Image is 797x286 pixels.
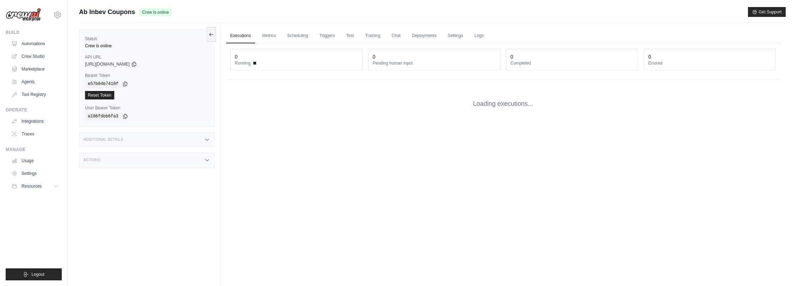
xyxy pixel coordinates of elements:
a: Training [361,29,385,43]
div: 0 [235,53,238,60]
a: Test [342,29,358,43]
h3: Additional Details [84,138,123,142]
a: Settings [8,168,62,179]
span: [URL][DOMAIN_NAME] [85,61,130,67]
div: Crew is online [85,43,209,49]
div: Build [6,30,62,35]
button: Resources [8,181,62,192]
span: Ab Inbev Coupons [79,7,135,17]
span: Resources [22,183,42,189]
a: Tool Registry [8,89,62,100]
span: Crew is online [139,8,171,16]
span: Logout [31,272,44,277]
img: Logo [6,8,41,22]
a: Integrations [8,116,62,127]
label: API URL [85,54,209,60]
label: Bearer Token [85,73,209,78]
a: Executions [226,29,255,43]
a: Settings [443,29,467,43]
a: Crew Studio [8,51,62,62]
div: Loading executions... [226,88,780,120]
a: Agents [8,76,62,87]
a: Chat [387,29,405,43]
a: Automations [8,38,62,49]
button: Get Support [748,7,786,17]
div: Operate [6,107,62,113]
div: Manage [6,147,62,152]
h3: Actions [84,158,101,162]
dt: Completed [511,60,634,66]
dt: Errored [648,60,771,66]
label: User Bearer Token [85,105,209,111]
code: a186fdbb6fa3 [85,112,121,121]
a: Deployments [407,29,441,43]
a: Metrics [258,29,280,43]
a: Reset Token [85,91,114,99]
a: Triggers [315,29,339,43]
div: 0 [373,53,375,60]
dt: Pending human input [373,60,496,66]
code: e57b04b7410f [85,80,121,88]
a: Logs [470,29,488,43]
span: Running [235,60,251,66]
label: Status [85,36,209,42]
a: Scheduling [283,29,312,43]
a: Marketplace [8,63,62,75]
div: 0 [648,53,651,60]
a: Traces [8,128,62,140]
button: Logout [6,268,62,280]
div: 0 [511,53,513,60]
a: Usage [8,155,62,166]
